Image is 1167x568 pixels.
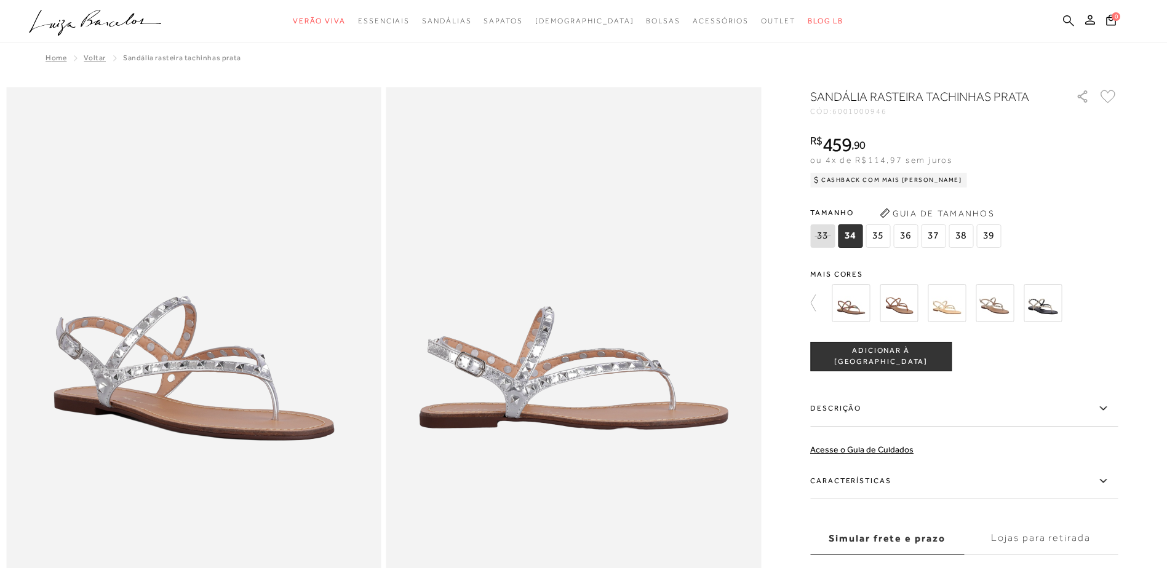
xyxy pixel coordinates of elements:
button: 0 [1102,14,1120,30]
div: Cashback com Mais [PERSON_NAME] [810,173,967,187]
a: categoryNavScreenReaderText [693,10,749,33]
span: 34 [838,224,862,248]
span: 0 [1112,12,1120,21]
a: categoryNavScreenReaderText [422,10,471,33]
a: categoryNavScreenReaderText [293,10,346,33]
a: categoryNavScreenReaderText [646,10,680,33]
a: categoryNavScreenReaderText [484,10,522,33]
i: , [851,140,866,151]
span: 90 [854,138,866,151]
span: Mais cores [810,270,1118,278]
span: 459 [822,133,851,156]
span: BLOG LB [808,17,843,25]
span: 39 [976,224,1001,248]
span: [DEMOGRAPHIC_DATA] [535,17,634,25]
span: Outlet [761,17,795,25]
img: Sandália rasteira tachinhas dourada [976,284,1014,322]
span: Verão Viva [293,17,346,25]
button: Guia de Tamanhos [875,203,998,223]
a: Voltar [84,53,106,62]
i: R$ [810,135,822,146]
span: 38 [949,224,973,248]
label: Descrição [810,391,1118,427]
a: Acesse o Guia de Cuidados [810,444,914,454]
span: ADICIONAR À [GEOGRAPHIC_DATA] [811,345,951,367]
a: BLOG LB [808,10,843,33]
span: 37 [921,224,946,248]
span: Tamanho [810,203,1004,222]
span: 6001000946 [832,107,887,116]
div: CÓD: [810,108,1056,115]
span: Sapatos [484,17,522,25]
label: Lojas para retirada [964,522,1118,555]
span: SANDÁLIA RASTEIRA TACHINHAS PRATA [123,53,241,62]
a: categoryNavScreenReaderText [358,10,410,33]
span: 36 [893,224,918,248]
h1: SANDÁLIA RASTEIRA TACHINHAS PRATA [810,88,1041,105]
span: 33 [810,224,835,248]
a: noSubCategoriesText [535,10,634,33]
button: ADICIONAR À [GEOGRAPHIC_DATA] [810,342,952,371]
img: Sandália rasteira tachinhas off white [1024,284,1062,322]
img: SANDÁLIA RASTEIRA TACHINHAS DOURADA [928,284,966,322]
img: SANDÁLIA RASTEIRA TACHINHAS CASTANHO [832,284,870,322]
label: Simular frete e prazo [810,522,964,555]
img: Sandália rasteira tachinhas castanho [880,284,918,322]
span: Bolsas [646,17,680,25]
span: Sandálias [422,17,471,25]
span: Essenciais [358,17,410,25]
span: ou 4x de R$114,97 sem juros [810,155,952,165]
span: Acessórios [693,17,749,25]
a: categoryNavScreenReaderText [761,10,795,33]
span: 35 [866,224,890,248]
label: Características [810,463,1118,499]
a: Home [46,53,66,62]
